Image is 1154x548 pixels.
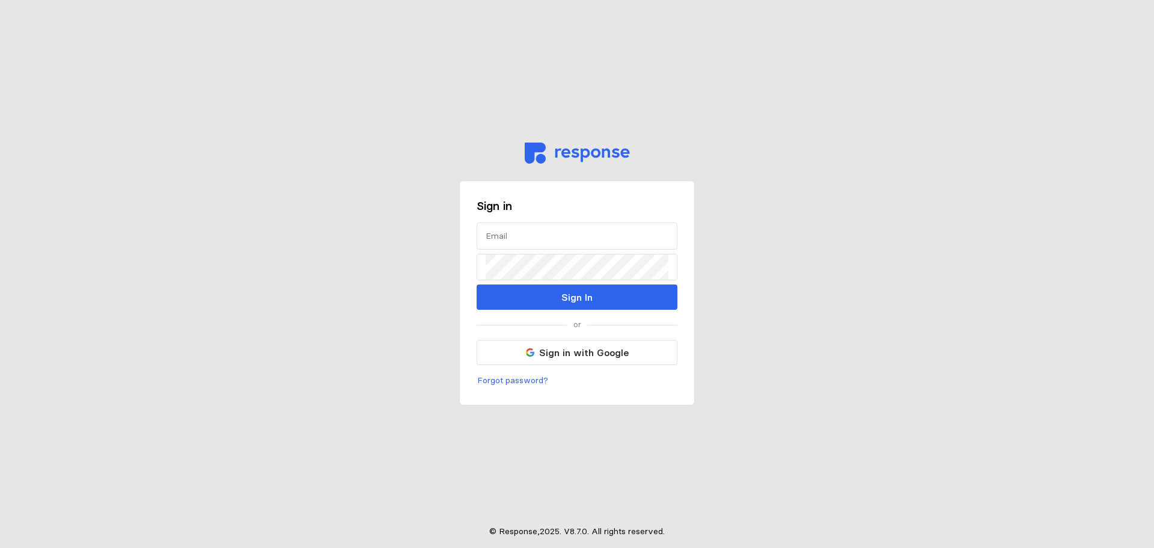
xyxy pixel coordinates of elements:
button: Sign in with Google [477,340,677,365]
button: Forgot password? [477,374,549,388]
img: svg%3e [525,143,630,164]
input: Email [486,223,668,249]
p: Forgot password? [477,374,548,387]
p: Sign In [561,290,593,305]
h3: Sign in [477,198,677,214]
p: or [573,318,581,331]
button: Sign In [477,285,677,310]
p: Sign in with Google [539,345,629,360]
p: © Response, 2025 . V 8.7.0 . All rights reserved. [489,525,665,538]
img: svg%3e [526,348,534,357]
